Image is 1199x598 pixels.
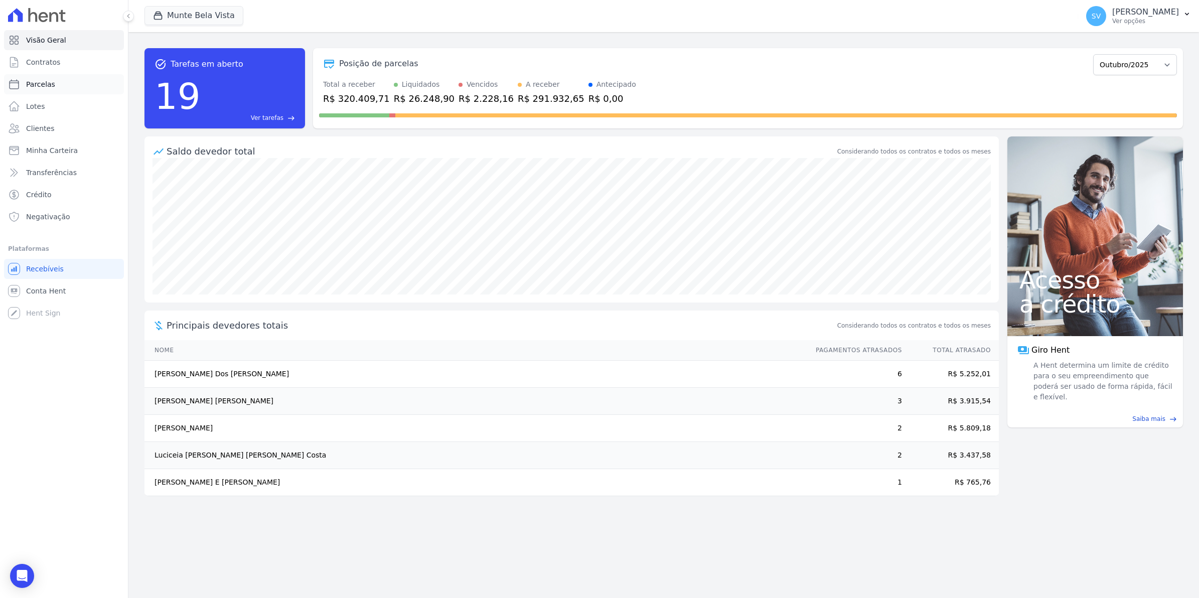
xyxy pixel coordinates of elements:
[26,57,60,67] span: Contratos
[26,286,66,296] span: Conta Hent
[1132,414,1165,423] span: Saiba mais
[155,58,167,70] span: task_alt
[518,92,584,105] div: R$ 291.932,65
[1112,17,1179,25] p: Ver opções
[4,163,124,183] a: Transferências
[26,264,64,274] span: Recebíveis
[806,340,903,361] th: Pagamentos Atrasados
[26,212,70,222] span: Negativação
[806,442,903,469] td: 2
[903,415,999,442] td: R$ 5.809,18
[144,469,806,496] td: [PERSON_NAME] E [PERSON_NAME]
[1092,13,1101,20] span: SV
[26,101,45,111] span: Lotes
[8,243,120,255] div: Plataformas
[402,79,440,90] div: Liquidados
[287,114,295,122] span: east
[1031,360,1173,402] span: A Hent determina um limite de crédito para o seu empreendimento que poderá ser usado de forma ráp...
[1169,415,1177,423] span: east
[26,79,55,89] span: Parcelas
[1031,344,1070,356] span: Giro Hent
[4,118,124,138] a: Clientes
[144,388,806,415] td: [PERSON_NAME] [PERSON_NAME]
[1013,414,1177,423] a: Saiba mais east
[806,469,903,496] td: 1
[323,92,390,105] div: R$ 320.409,71
[394,92,455,105] div: R$ 26.248,90
[26,123,54,133] span: Clientes
[167,144,835,158] div: Saldo devedor total
[339,58,418,70] div: Posição de parcelas
[26,190,52,200] span: Crédito
[588,92,636,105] div: R$ 0,00
[467,79,498,90] div: Vencidos
[903,469,999,496] td: R$ 765,76
[596,79,636,90] div: Antecipado
[806,415,903,442] td: 2
[1019,268,1171,292] span: Acesso
[903,442,999,469] td: R$ 3.437,58
[4,259,124,279] a: Recebíveis
[167,319,835,332] span: Principais devedores totais
[903,361,999,388] td: R$ 5.252,01
[26,145,78,156] span: Minha Carteira
[144,415,806,442] td: [PERSON_NAME]
[903,388,999,415] td: R$ 3.915,54
[903,340,999,361] th: Total Atrasado
[144,6,243,25] button: Munte Bela Vista
[837,321,991,330] span: Considerando todos os contratos e todos os meses
[251,113,283,122] span: Ver tarefas
[4,185,124,205] a: Crédito
[4,74,124,94] a: Parcelas
[10,564,34,588] div: Open Intercom Messenger
[526,79,560,90] div: A receber
[205,113,295,122] a: Ver tarefas east
[4,140,124,161] a: Minha Carteira
[1112,7,1179,17] p: [PERSON_NAME]
[1019,292,1171,316] span: a crédito
[806,361,903,388] td: 6
[4,281,124,301] a: Conta Hent
[323,79,390,90] div: Total a receber
[4,52,124,72] a: Contratos
[144,340,806,361] th: Nome
[26,168,77,178] span: Transferências
[155,70,201,122] div: 19
[26,35,66,45] span: Visão Geral
[1078,2,1199,30] button: SV [PERSON_NAME] Ver opções
[4,207,124,227] a: Negativação
[4,30,124,50] a: Visão Geral
[144,361,806,388] td: [PERSON_NAME] Dos [PERSON_NAME]
[4,96,124,116] a: Lotes
[171,58,243,70] span: Tarefas em aberto
[459,92,514,105] div: R$ 2.228,16
[806,388,903,415] td: 3
[144,442,806,469] td: Luciceia [PERSON_NAME] [PERSON_NAME] Costa
[837,147,991,156] div: Considerando todos os contratos e todos os meses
